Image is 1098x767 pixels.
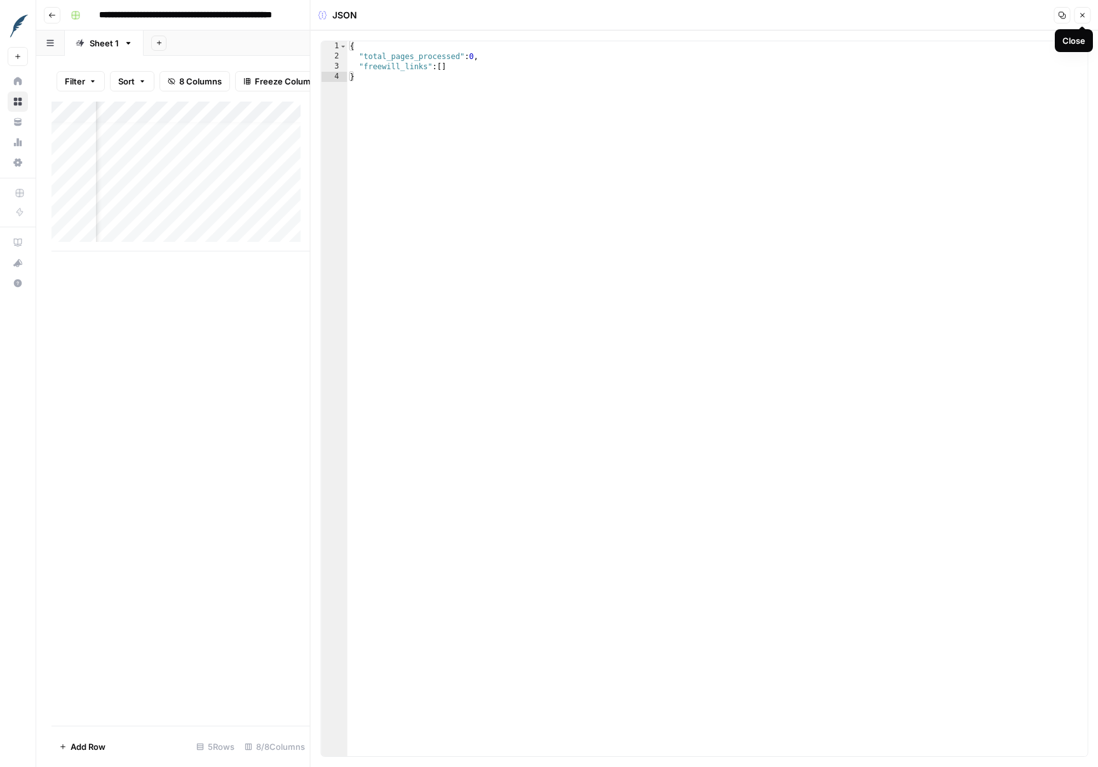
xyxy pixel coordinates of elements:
button: Filter [57,71,105,91]
a: Settings [8,152,28,173]
div: JSON [318,9,357,22]
span: 8 Columns [179,75,222,88]
div: Domain Overview [51,75,114,83]
div: v 4.0.25 [36,20,62,30]
span: Toggle code folding, rows 1 through 4 [340,41,347,51]
button: 8 Columns [159,71,230,91]
a: Your Data [8,112,28,132]
div: 2 [322,51,348,62]
div: Domain: [DOMAIN_NAME] [33,33,140,43]
img: logo_orange.svg [20,20,30,30]
img: FreeWill Logo [8,15,30,37]
a: Usage [8,132,28,152]
div: Close [1062,34,1085,47]
img: tab_keywords_by_traffic_grey.svg [128,74,139,84]
a: Home [8,71,28,91]
span: Freeze Columns [255,75,320,88]
a: Sheet 1 [65,30,144,56]
img: tab_domain_overview_orange.svg [37,74,47,84]
button: Sort [110,71,154,91]
span: Filter [65,75,85,88]
div: 5 Rows [191,737,240,757]
img: website_grey.svg [20,33,30,43]
span: Add Row [71,740,105,753]
button: Add Row [51,737,113,757]
div: 4 [322,72,348,82]
button: Help + Support [8,273,28,293]
div: 8/8 Columns [240,737,310,757]
button: Freeze Columns [235,71,329,91]
button: What's new? [8,253,28,273]
div: 3 [322,62,348,72]
a: Browse [8,91,28,112]
div: Keywords by Traffic [142,75,210,83]
div: 1 [322,41,348,51]
div: Sheet 1 [90,37,119,50]
div: What's new? [8,253,27,272]
span: Sort [118,75,135,88]
button: Workspace: FreeWill [8,10,28,42]
a: AirOps Academy [8,232,28,253]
